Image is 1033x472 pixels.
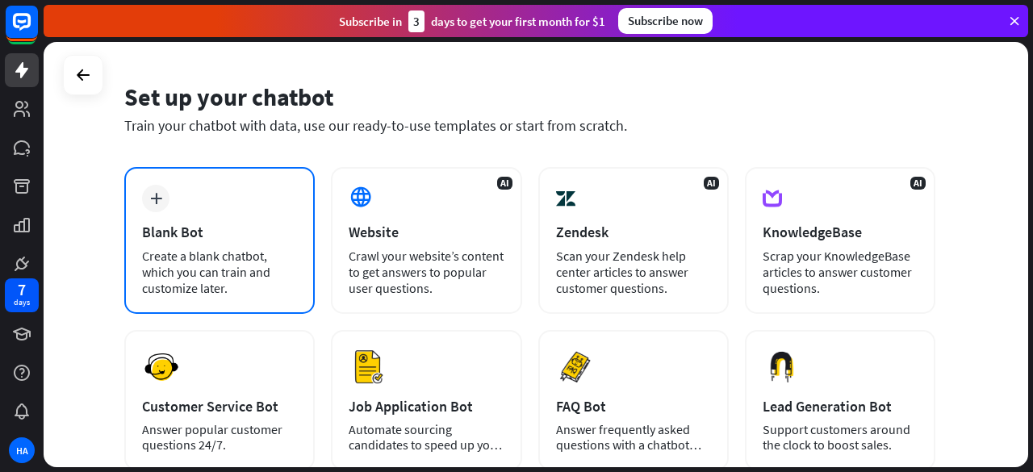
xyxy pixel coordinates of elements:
[142,422,297,453] div: Answer popular customer questions 24/7.
[142,248,297,296] div: Create a blank chatbot, which you can train and customize later.
[18,282,26,297] div: 7
[142,397,297,416] div: Customer Service Bot
[910,177,926,190] span: AI
[14,297,30,308] div: days
[556,397,711,416] div: FAQ Bot
[9,437,35,463] div: HA
[142,223,297,241] div: Blank Bot
[124,116,935,135] div: Train your chatbot with data, use our ready-to-use templates or start from scratch.
[13,6,61,55] button: Open LiveChat chat widget
[556,248,711,296] div: Scan your Zendesk help center articles to answer customer questions.
[349,422,504,453] div: Automate sourcing candidates to speed up your hiring process.
[497,177,512,190] span: AI
[556,223,711,241] div: Zendesk
[556,422,711,453] div: Answer frequently asked questions with a chatbot and save your time.
[763,397,918,416] div: Lead Generation Bot
[349,397,504,416] div: Job Application Bot
[763,223,918,241] div: KnowledgeBase
[5,278,39,312] a: 7 days
[339,10,605,32] div: Subscribe in days to get your first month for $1
[408,10,424,32] div: 3
[704,177,719,190] span: AI
[349,248,504,296] div: Crawl your website’s content to get answers to popular user questions.
[124,81,935,112] div: Set up your chatbot
[150,193,162,204] i: plus
[763,248,918,296] div: Scrap your KnowledgeBase articles to answer customer questions.
[618,8,713,34] div: Subscribe now
[763,422,918,453] div: Support customers around the clock to boost sales.
[349,223,504,241] div: Website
